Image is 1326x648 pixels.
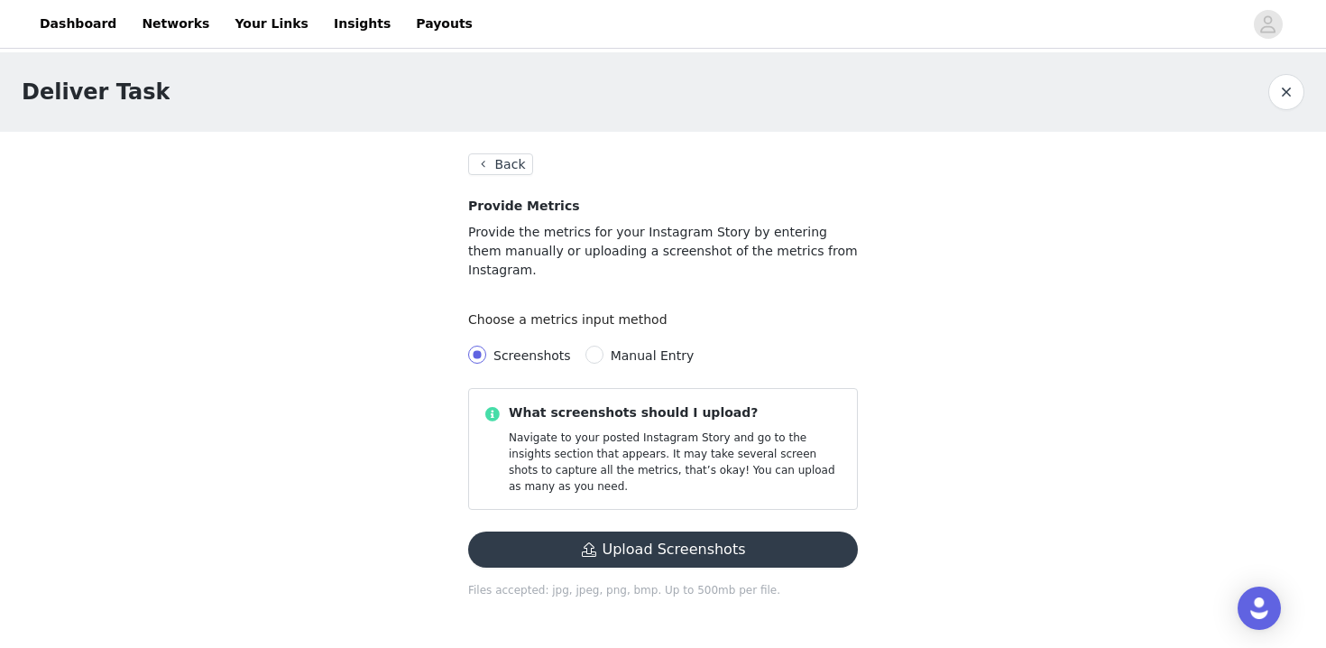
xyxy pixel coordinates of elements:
[468,543,858,558] span: Upload Screenshots
[468,197,858,216] h4: Provide Metrics
[611,348,695,363] span: Manual Entry
[1238,587,1281,630] div: Open Intercom Messenger
[323,4,401,44] a: Insights
[509,430,843,495] p: Navigate to your posted Instagram Story and go to the insights section that appears. It may take ...
[22,76,170,108] h1: Deliver Task
[468,153,533,175] button: Back
[509,403,843,422] p: What screenshots should I upload?
[29,4,127,44] a: Dashboard
[468,532,858,568] button: Upload Screenshots
[493,348,571,363] span: Screenshots
[405,4,483,44] a: Payouts
[1259,10,1276,39] div: avatar
[468,312,677,327] label: Choose a metrics input method
[468,223,858,280] p: Provide the metrics for your Instagram Story by entering them manually or uploading a screenshot ...
[224,4,319,44] a: Your Links
[468,582,858,598] p: Files accepted: jpg, jpeg, png, bmp. Up to 500mb per file.
[131,4,220,44] a: Networks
